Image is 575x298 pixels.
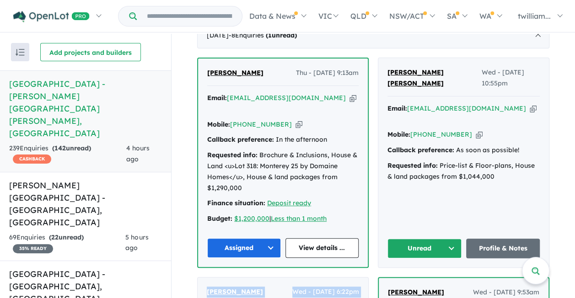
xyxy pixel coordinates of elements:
[476,130,483,139] button: Copy
[49,233,84,241] strong: ( unread)
[9,143,126,165] div: 239 Enquir ies
[207,214,232,223] strong: Budget:
[207,287,263,298] a: [PERSON_NAME]
[387,239,462,258] button: Unread
[296,68,359,79] span: Thu - [DATE] 9:13am
[387,145,540,156] div: As soon as possible!
[207,135,274,144] strong: Callback preference:
[388,288,444,296] span: [PERSON_NAME]
[207,68,263,79] a: [PERSON_NAME]
[197,23,549,48] div: [DATE]
[13,11,90,22] img: Openlot PRO Logo White
[387,104,407,112] strong: Email:
[54,144,66,152] span: 142
[207,134,359,145] div: In the afternoon
[268,31,272,39] span: 1
[285,238,359,258] a: View details ...
[125,233,148,252] span: 5 hours ago
[387,130,410,138] strong: Mobile:
[139,6,240,26] input: Try estate name, suburb, builder or developer
[207,151,258,159] strong: Requested info:
[207,238,281,258] button: Assigned
[207,150,359,193] div: Brochure & Inclusions, House & Land <u>Lot 318: Monterey 25 by Domaine Homes</u>, House & land pa...
[407,104,526,112] a: [EMAIL_ADDRESS][DOMAIN_NAME]
[52,144,91,152] strong: ( unread)
[530,104,537,113] button: Copy
[387,146,454,154] strong: Callback preference:
[266,31,297,39] strong: ( unread)
[388,287,444,298] a: [PERSON_NAME]
[387,67,482,89] a: [PERSON_NAME] [PERSON_NAME]
[227,94,346,102] a: [EMAIL_ADDRESS][DOMAIN_NAME]
[387,68,444,87] span: [PERSON_NAME] [PERSON_NAME]
[40,43,141,61] button: Add projects and builders
[482,67,540,89] span: Wed - [DATE] 10:55pm
[234,214,269,223] a: $1,200,000
[387,160,540,182] div: Price-list & Floor-plans, House & land packages from $1,044,000
[9,179,162,229] h5: [PERSON_NAME][GEOGRAPHIC_DATA] - [GEOGRAPHIC_DATA] , [GEOGRAPHIC_DATA]
[410,130,472,138] a: [PHONE_NUMBER]
[207,213,359,224] div: |
[518,11,551,21] span: twilliam...
[207,69,263,77] span: [PERSON_NAME]
[229,31,297,39] span: - 8 Enquir ies
[349,93,356,103] button: Copy
[292,287,359,298] span: Wed - [DATE] 6:22pm
[230,120,292,128] a: [PHONE_NUMBER]
[473,287,539,298] span: Wed - [DATE] 9:53am
[296,120,302,129] button: Copy
[9,78,162,139] h5: [GEOGRAPHIC_DATA] - [PERSON_NAME][GEOGRAPHIC_DATA][PERSON_NAME] , [GEOGRAPHIC_DATA]
[207,120,230,128] strong: Mobile:
[13,244,53,253] span: 35 % READY
[16,49,25,56] img: sort.svg
[271,214,327,223] a: Less than 1 month
[51,233,59,241] span: 22
[207,94,227,102] strong: Email:
[466,239,540,258] a: Profile & Notes
[126,144,150,163] span: 4 hours ago
[387,161,438,170] strong: Requested info:
[207,199,265,207] strong: Finance situation:
[267,199,311,207] a: Deposit ready
[207,287,263,296] span: [PERSON_NAME]
[13,154,51,164] span: CASHBACK
[9,232,125,254] div: 69 Enquir ies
